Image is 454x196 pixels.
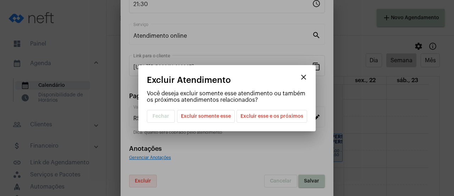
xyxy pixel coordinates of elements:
[153,114,169,119] span: Fechar
[237,110,307,123] button: Excluir esse e os próximos
[181,110,231,122] span: Excluir somente esse
[147,110,175,123] button: Fechar
[147,75,231,85] span: Excluir Atendimento
[240,110,303,122] span: Excluir esse e os próximos
[299,73,308,81] mat-icon: close
[177,110,235,123] button: Excluir somente esse
[147,90,307,103] p: Você deseja excluir somente esse atendimento ou também os próximos atendimentos relacionados?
